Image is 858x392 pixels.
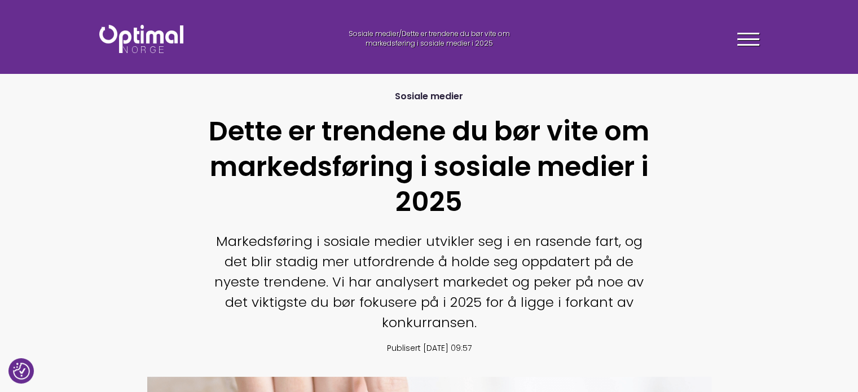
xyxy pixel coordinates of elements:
a: Sosiale medier [349,29,399,38]
img: Revisit consent button [13,363,30,380]
img: Optimal Norge [99,25,183,53]
button: Samtykkepreferanser [13,363,30,380]
span: Publisert [DATE] 09:57 [387,342,472,354]
p: Markedsføring i sosiale medier utvikler seg i en rasende fart, og det blir stadig mer utfordrende... [206,231,652,333]
div: / [325,29,534,49]
h1: Dette er trendene du bør vite om markedsføring i sosiale medier i 2025 [206,114,652,219]
span: Sosiale medier [395,90,463,103]
span: Dette er trendene du bør vite om markedsføring i sosiale medier i 2025 [366,29,510,48]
